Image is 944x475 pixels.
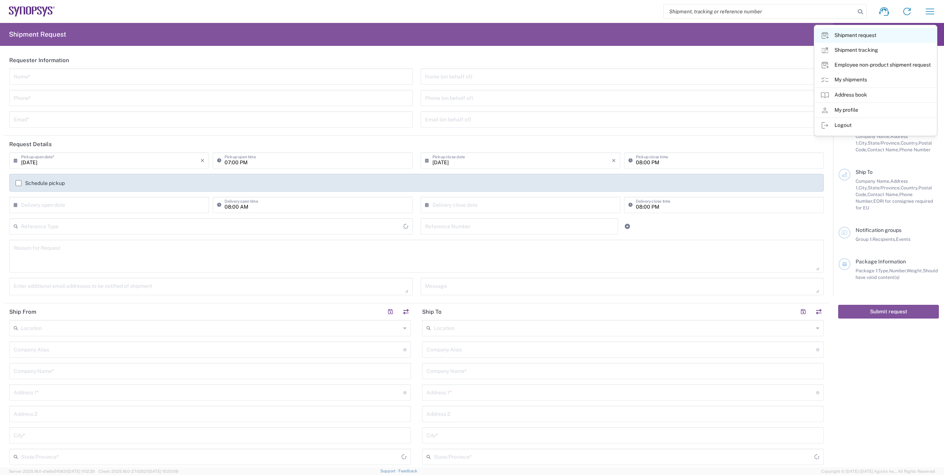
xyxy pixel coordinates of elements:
[422,308,442,316] h2: Ship To
[815,103,937,118] a: My profile
[67,469,95,474] span: [DATE] 11:12:30
[856,268,878,273] span: Package 1:
[9,308,36,316] h2: Ship From
[815,118,937,133] a: Logout
[868,140,901,146] span: State/Province,
[856,169,873,175] span: Ship To
[815,73,937,87] a: My shipments
[612,155,616,166] i: ×
[856,227,901,233] span: Notification groups
[815,88,937,102] a: Address book
[856,134,890,139] span: Company Name,
[856,259,906,265] span: Package Information
[873,236,896,242] span: Recipients,
[815,43,937,58] a: Shipment tracking
[859,185,868,191] span: City,
[9,469,95,474] span: Server: 2025.18.0-d1e9a510831
[907,268,923,273] span: Weight,
[200,155,205,166] i: ×
[868,185,901,191] span: State/Province,
[867,192,899,197] span: Contact Name,
[664,4,855,18] input: Shipment, tracking or reference number
[856,236,873,242] span: Group 1:
[901,140,918,146] span: Country,
[838,305,939,319] button: Submit request
[901,185,918,191] span: Country,
[815,28,937,43] a: Shipment request
[9,141,52,148] h2: Request Details
[16,180,65,186] label: Schedule pickup
[821,468,935,475] span: Copyright © [DATE]-[DATE] Agistix Inc., All Rights Reserved
[622,221,633,232] a: Add Reference
[889,268,907,273] span: Number,
[856,198,933,210] span: EORI for consignee required for EU
[899,147,931,152] span: Phone Number
[878,268,889,273] span: Type,
[398,469,417,473] a: Feedback
[896,236,910,242] span: Events
[9,57,69,64] h2: Requester Information
[859,140,868,146] span: City,
[867,147,899,152] span: Contact Name,
[9,30,66,39] h2: Shipment Request
[856,178,890,184] span: Company Name,
[815,58,937,73] a: Employee non-product shipment request
[98,469,178,474] span: Client: 2025.18.0-27d3021
[380,469,399,473] a: Support
[148,469,178,474] span: [DATE] 10:20:09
